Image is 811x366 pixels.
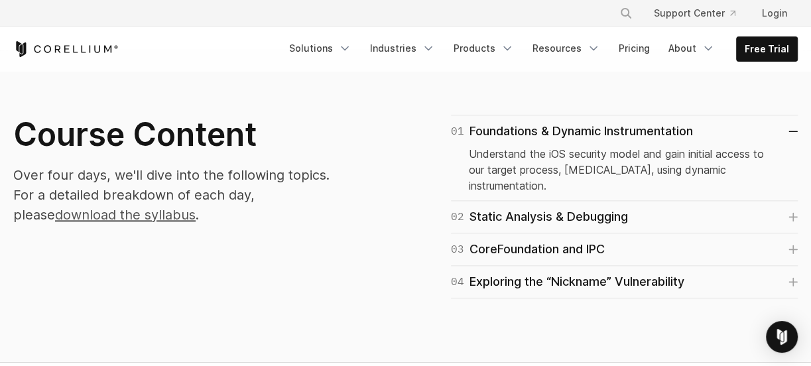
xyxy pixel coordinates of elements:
div: Navigation Menu [281,36,798,62]
span: 03 [451,240,464,259]
a: Login [751,1,798,25]
a: 04Exploring the “Nickname” Vulnerability [451,273,798,291]
div: Exploring the “Nickname” Vulnerability [451,273,684,291]
a: Corellium Home [13,41,119,57]
button: Search [614,1,638,25]
a: About [660,36,723,60]
p: Over four days, we'll dive into the following topics. For a detailed breakdown of each day, please . [13,165,342,225]
div: Navigation Menu [603,1,798,25]
span: 02 [451,208,464,226]
a: 02Static Analysis & Debugging [451,208,798,226]
h2: Course Content [13,115,342,154]
a: 01Foundations & Dynamic Instrumentation [451,122,798,141]
a: Resources [525,36,608,60]
a: 03CoreFoundation and IPC [451,240,798,259]
p: Understand the iOS security model and gain initial access to our target process, [MEDICAL_DATA], ... [469,146,780,194]
a: Support Center [643,1,746,25]
div: Open Intercom Messenger [766,321,798,353]
a: Solutions [281,36,359,60]
span: 01 [451,122,464,141]
a: Free Trial [737,37,797,61]
a: Products [446,36,522,60]
span: 04 [451,273,464,291]
a: Industries [362,36,443,60]
a: download the syllabus [55,207,196,223]
div: Foundations & Dynamic Instrumentation [451,122,693,141]
div: CoreFoundation and IPC [451,240,605,259]
a: Pricing [611,36,658,60]
div: Static Analysis & Debugging [451,208,628,226]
